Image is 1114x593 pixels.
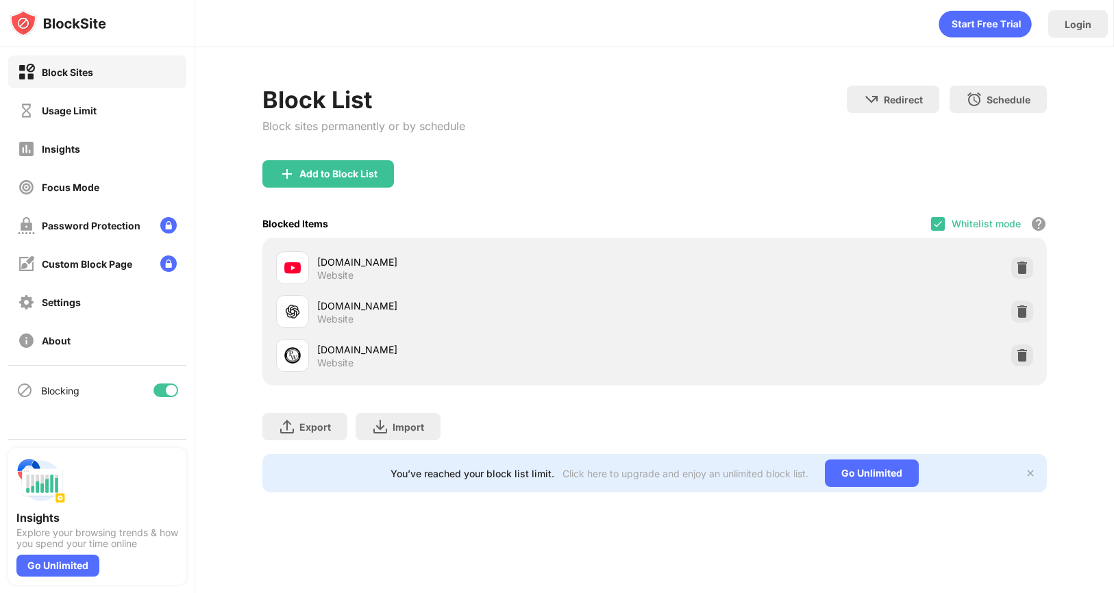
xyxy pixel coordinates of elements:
img: logo-blocksite.svg [10,10,106,37]
img: time-usage-off.svg [18,102,35,119]
img: favicons [284,347,301,364]
div: Insights [16,511,178,525]
div: Settings [42,296,81,308]
img: blocking-icon.svg [16,382,33,399]
img: check.svg [932,218,943,229]
div: Website [317,313,354,325]
div: Focus Mode [42,181,99,193]
div: Insights [42,143,80,155]
div: You’ve reached your block list limit. [391,468,554,479]
img: push-insights.svg [16,456,66,505]
div: Usage Limit [42,105,97,116]
div: Password Protection [42,220,140,231]
div: Website [317,269,354,281]
div: Block Sites [42,66,93,78]
img: x-button.svg [1025,468,1036,479]
div: Blocked Items [262,218,328,229]
div: Go Unlimited [825,459,919,487]
div: Go Unlimited [16,555,99,577]
div: Custom Block Page [42,258,132,270]
div: Click here to upgrade and enjoy an unlimited block list. [562,468,808,479]
div: [DOMAIN_NAME] [317,299,655,313]
div: Explore your browsing trends & how you spend your time online [16,527,178,549]
div: [DOMAIN_NAME] [317,255,655,269]
div: Block List [262,86,465,114]
div: Whitelist mode [952,218,1021,229]
img: favicons [284,303,301,320]
img: password-protection-off.svg [18,217,35,234]
img: focus-off.svg [18,179,35,196]
img: settings-off.svg [18,294,35,311]
img: favicons [284,260,301,276]
div: Blocking [41,385,79,396]
div: Login [1065,18,1091,30]
div: Import [393,421,424,433]
img: lock-menu.svg [160,255,177,272]
div: Block sites permanently or by schedule [262,119,465,133]
div: [DOMAIN_NAME] [317,342,655,357]
div: Add to Block List [299,168,377,179]
div: Schedule [987,94,1030,105]
img: insights-off.svg [18,140,35,157]
div: Website [317,357,354,369]
div: Export [299,421,331,433]
div: Redirect [884,94,923,105]
img: lock-menu.svg [160,217,177,234]
div: About [42,335,71,346]
img: block-on.svg [18,64,35,81]
div: animation [939,10,1032,38]
img: customize-block-page-off.svg [18,255,35,273]
img: about-off.svg [18,332,35,349]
